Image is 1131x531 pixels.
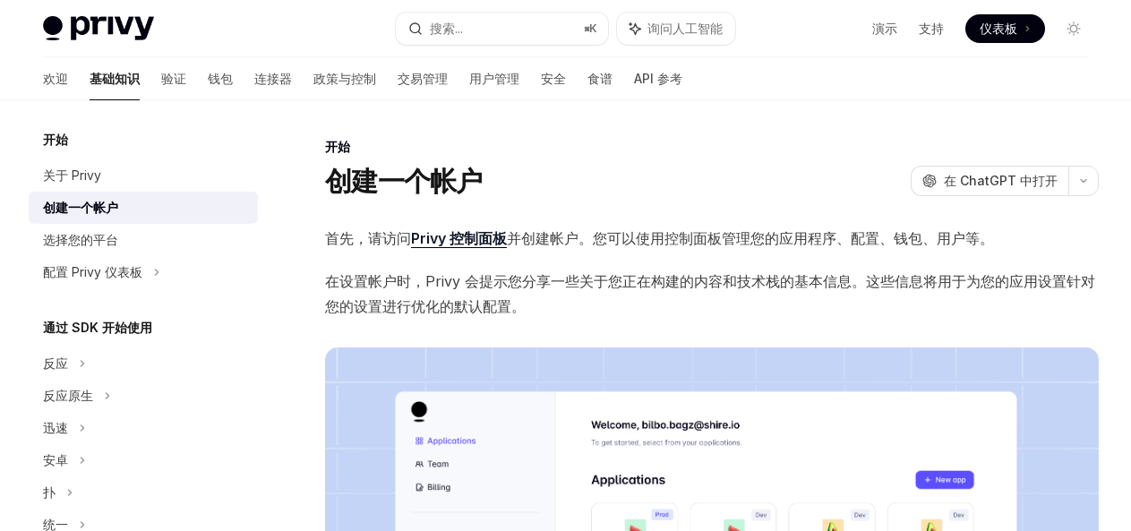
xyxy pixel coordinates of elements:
font: 食谱 [587,71,613,86]
font: 通过 SDK 开始使用 [43,320,152,335]
a: 用户管理 [469,57,519,100]
a: 安全 [541,57,566,100]
font: 钱包 [208,71,233,86]
font: 询问人工智能 [647,21,723,36]
font: 关于 Privy [43,167,101,183]
a: 选择您的平台 [29,224,258,256]
font: 开始 [43,132,68,147]
a: 仪表板 [965,14,1045,43]
a: 食谱 [587,57,613,100]
button: 在 ChatGPT 中打开 [911,166,1068,196]
font: 在 ChatGPT 中打开 [944,173,1058,188]
font: 开始 [325,139,350,154]
button: 搜索...⌘K [396,13,607,45]
a: 欢迎 [43,57,68,100]
a: 支持 [919,20,944,38]
button: 询问人工智能 [617,13,735,45]
font: 反应原生 [43,388,93,403]
font: ⌘ [584,21,589,35]
font: K [589,21,597,35]
a: 钱包 [208,57,233,100]
a: 验证 [161,57,186,100]
font: 政策与控制 [313,71,376,86]
font: 验证 [161,71,186,86]
font: API 参考 [634,71,682,86]
img: 灯光标志 [43,16,154,41]
font: 反应 [43,355,68,371]
font: 创建一个帐户 [325,165,483,197]
a: 创建一个帐户 [29,192,258,224]
a: 基础知识 [90,57,140,100]
font: Privy 控制面板 [411,229,507,247]
a: 关于 Privy [29,159,258,192]
font: 安全 [541,71,566,86]
button: 切换暗模式 [1059,14,1088,43]
font: 用户管理 [469,71,519,86]
font: 欢迎 [43,71,68,86]
font: 扑 [43,484,56,500]
font: 安卓 [43,452,68,467]
a: 交易管理 [398,57,448,100]
font: 基础知识 [90,71,140,86]
font: 首先，请访问 [325,229,411,247]
font: 配置 Privy 仪表板 [43,264,142,279]
font: 选择您的平台 [43,232,118,247]
a: Privy 控制面板 [411,229,507,248]
font: 搜索... [430,21,463,36]
a: 演示 [872,20,897,38]
font: 支持 [919,21,944,36]
font: 迅速 [43,420,68,435]
font: 交易管理 [398,71,448,86]
font: 演示 [872,21,897,36]
font: 创建一个帐户 [43,200,118,215]
font: 仪表板 [980,21,1017,36]
a: API 参考 [634,57,682,100]
a: 政策与控制 [313,57,376,100]
font: 在设置帐户时，Privy 会提示您分享一些关于您正在构建的内容和技术栈的基本信息。这些信息将用于为您的应用设置针对您的设置进行优化的默认配置。 [325,272,1095,315]
font: 连接器 [254,71,292,86]
a: 连接器 [254,57,292,100]
font: 并创建帐户。您可以使用控制面板管理您的应用程序、配置、钱包、用户等。 [507,229,994,247]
